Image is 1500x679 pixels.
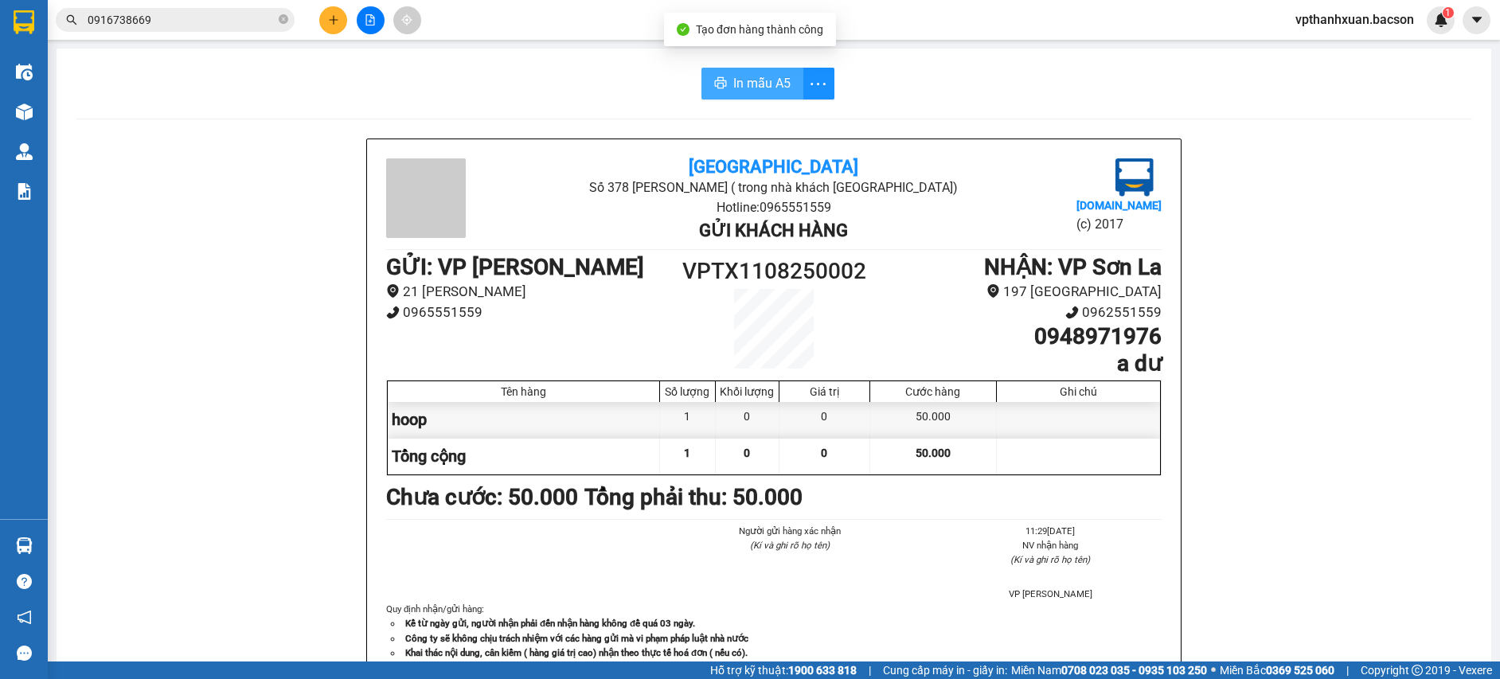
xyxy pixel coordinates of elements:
span: vpthanhxuan.bacson [1283,10,1427,29]
button: caret-down [1463,6,1490,34]
div: Khối lượng [720,385,775,398]
span: question-circle [17,574,32,589]
span: close-circle [279,14,288,24]
li: Người gửi hàng xác nhận [678,524,900,538]
span: Hỗ trợ kỹ thuật: [710,661,857,679]
strong: 1900 633 818 [788,664,857,677]
span: 1 [684,447,690,459]
b: [DOMAIN_NAME] [1076,199,1162,212]
span: 0 [744,447,750,459]
li: 197 [GEOGRAPHIC_DATA] [871,281,1162,302]
span: aim [401,14,412,25]
span: Tạo đơn hàng thành công [696,23,823,36]
div: 1 [660,402,716,438]
img: logo.jpg [1115,158,1154,197]
li: (c) 2017 [1076,214,1162,234]
strong: Người gửi phải chịu trách nhiệm về nguồn gốc, hoá đơn, xuất xứ hàng hoá. [405,661,712,673]
span: more [803,74,834,94]
sup: 1 [1443,7,1454,18]
span: notification [17,610,32,625]
span: caret-down [1470,13,1484,27]
li: 0962551559 [871,302,1162,323]
span: Miền Nam [1011,661,1207,679]
div: Số lượng [664,385,711,398]
span: Cung cấp máy in - giấy in: [883,661,1007,679]
strong: Công ty sẽ không chịu trách nhiệm với các hàng gửi mà vi phạm pháp luật nhà nước [405,633,748,644]
li: Số 378 [PERSON_NAME] ( trong nhà khách [GEOGRAPHIC_DATA]) [515,178,1032,197]
span: check-circle [677,23,689,36]
button: file-add [357,6,385,34]
span: | [869,661,871,679]
img: warehouse-icon [16,143,33,160]
button: aim [393,6,421,34]
span: phone [386,306,400,319]
span: close-circle [279,13,288,28]
div: Quy định nhận/gửi hàng : [386,602,1162,673]
strong: Khai thác nội dung, cân kiểm ( hàng giá trị cao) nhận theo thực tế hoá đơn ( nếu có). [405,647,748,658]
span: ⚪️ [1211,667,1216,673]
li: VP [PERSON_NAME] [939,587,1162,601]
h1: VPTX1108250002 [677,254,871,289]
span: 1 [1445,7,1451,18]
img: solution-icon [16,183,33,200]
div: 0 [716,402,779,438]
strong: 0369 525 060 [1266,664,1334,677]
li: Hotline: 0965551559 [515,197,1032,217]
span: 0 [821,447,827,459]
span: environment [386,284,400,298]
span: search [66,14,77,25]
b: Tổng phải thu: 50.000 [584,484,803,510]
div: Giá trị [783,385,865,398]
span: message [17,646,32,661]
li: 11:29[DATE] [939,524,1162,538]
img: icon-new-feature [1434,13,1448,27]
b: NHẬN : VP Sơn La [984,254,1162,280]
h1: a dư [871,350,1162,377]
b: Gửi khách hàng [699,220,848,240]
li: 0965551559 [386,302,677,323]
img: warehouse-icon [16,64,33,80]
i: (Kí và ghi rõ họ tên) [750,540,830,551]
span: environment [986,284,1000,298]
span: In mẫu A5 [733,73,791,93]
span: Tổng cộng [392,447,466,466]
div: Tên hàng [392,385,655,398]
h1: 0948971976 [871,323,1162,350]
span: file-add [365,14,376,25]
img: warehouse-icon [16,103,33,120]
strong: Kể từ ngày gửi, người nhận phải đến nhận hàng không để quá 03 ngày. [405,618,695,629]
span: 50.000 [916,447,951,459]
div: Cước hàng [874,385,992,398]
button: more [803,68,834,100]
span: plus [328,14,339,25]
input: Tìm tên, số ĐT hoặc mã đơn [88,11,275,29]
div: Ghi chú [1001,385,1156,398]
b: GỬI : VP [PERSON_NAME] [386,254,644,280]
img: warehouse-icon [16,537,33,554]
img: logo-vxr [14,10,34,34]
div: hoop [388,402,660,438]
div: 50.000 [870,402,997,438]
b: Chưa cước : 50.000 [386,484,578,510]
div: 0 [779,402,870,438]
span: phone [1065,306,1079,319]
span: Miền Bắc [1220,661,1334,679]
li: 21 [PERSON_NAME] [386,281,677,302]
button: plus [319,6,347,34]
span: printer [714,76,727,92]
b: [GEOGRAPHIC_DATA] [689,157,858,177]
span: copyright [1412,665,1423,676]
li: NV nhận hàng [939,538,1162,552]
i: (Kí và ghi rõ họ tên) [1010,554,1090,565]
button: printerIn mẫu A5 [701,68,803,100]
span: | [1346,661,1349,679]
strong: 0708 023 035 - 0935 103 250 [1061,664,1207,677]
